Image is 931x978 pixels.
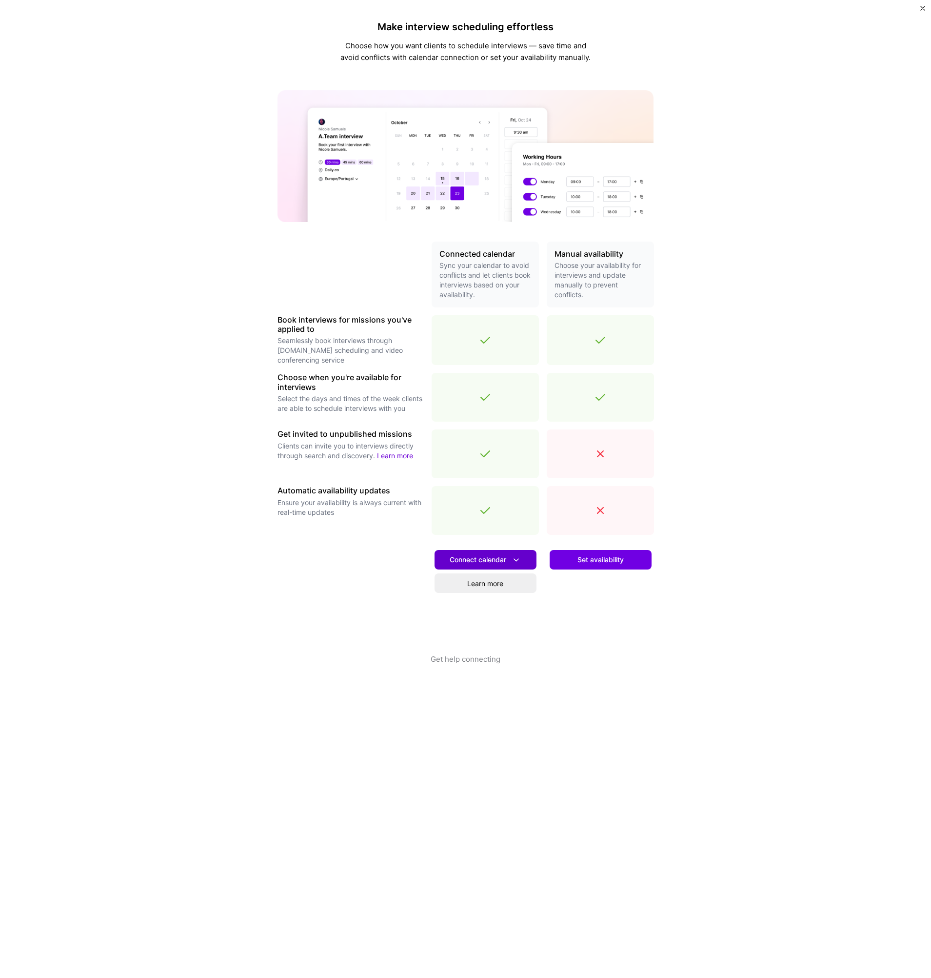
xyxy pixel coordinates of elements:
a: Learn more [435,573,536,593]
p: Sync your calendar to avoid conflicts and let clients book interviews based on your availability. [439,261,531,300]
button: Close [920,6,925,16]
p: Select the days and times of the week clients are able to schedule interviews with you [277,394,424,413]
span: Connect calendar [450,555,521,565]
h3: Manual availability [555,249,646,259]
button: Get help connecting [431,654,500,684]
button: Set availability [550,550,652,570]
h3: Automatic availability updates [277,486,424,495]
h3: Choose when you're available for interviews [277,373,424,391]
a: Learn more [377,451,413,460]
p: Choose how you want clients to schedule interviews — save time and avoid conflicts with calendar ... [339,40,593,63]
h3: Get invited to unpublished missions [277,429,424,439]
i: icon DownArrowWhite [511,555,521,565]
button: Connect calendar [435,550,536,570]
p: Ensure your availability is always current with real-time updates [277,498,424,517]
h4: Make interview scheduling effortless [339,21,593,33]
h3: Connected calendar [439,249,531,259]
span: Set availability [577,555,624,565]
p: Choose your availability for interviews and update manually to prevent conflicts. [555,261,646,300]
p: Seamlessly book interviews through [DOMAIN_NAME] scheduling and video conferencing service [277,336,424,365]
h3: Book interviews for missions you've applied to [277,315,424,334]
p: Clients can invite you to interviews directly through search and discovery. [277,441,424,461]
img: A.Team calendar banner [277,90,654,222]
